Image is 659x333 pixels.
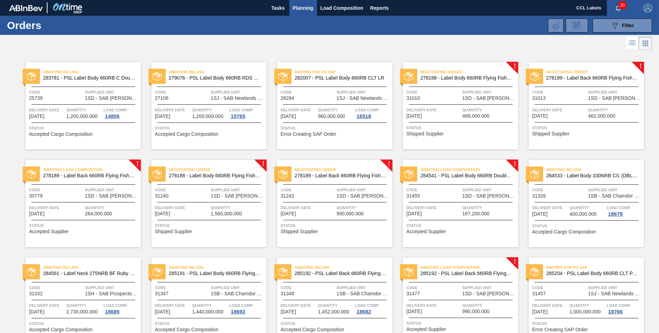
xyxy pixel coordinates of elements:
a: !statusNegotiating Order278189 - Label Back 660RB Flying Fish Lemon 2020Code31242Supplied Unit1SD... [267,160,392,247]
span: Planning [293,4,313,12]
span: Quantity [192,106,228,113]
span: 282007 - PSL Label Body 660RB CLT LR [295,75,387,81]
button: Filter [593,18,652,32]
span: Status [281,222,391,229]
span: 20 [619,1,626,9]
span: 1SD - SAB Rosslyn Brewery [462,291,516,296]
span: 278189 - Label Back 660RB Flying Fish Lemon 2020 [546,75,638,81]
span: 1,440,000.000 [192,309,224,314]
span: 1SD - SAB Rosslyn Brewery [588,96,642,101]
span: Quantity [588,106,642,113]
span: 278189 - Label Back 660RB Flying Fish Lemon 2020 [295,173,387,178]
img: Logout [644,4,652,12]
span: Code [29,186,83,193]
span: 03/31/2025 [155,114,170,119]
span: 462,000.000 [588,113,615,119]
span: Code [532,186,586,193]
span: Code [155,284,209,291]
span: Error Creating SAP Order [532,327,588,332]
span: 400,000.000 [570,212,597,217]
a: !statusAwaiting Load Composition284541 - PSL Label Body 660RB Double Malt 23Code31455Supplied Uni... [392,160,518,247]
span: 1,200,000.000 [192,114,224,119]
span: Awaiting Load Composition [420,264,518,271]
span: Status [532,320,642,327]
span: 08/23/2025 [532,113,548,119]
span: Delivery Date [406,302,461,309]
img: status [278,170,288,179]
a: Load Comp.18678 [607,204,642,217]
span: 1SB - SAB Chamdor Brewery [336,291,391,296]
span: Quantity [462,302,516,309]
span: Supplied Unit [85,186,139,193]
a: statusAwaiting Billing283781 - PSL Label Body 660RB C Double UpCode25739Supplied Unit1SD - SAB [P... [15,62,141,149]
span: 278189 - Label Back 660RB Flying Fish Lemon 2020 [43,173,135,178]
span: 31455 [406,193,420,199]
span: Status [406,222,516,229]
span: Code [281,284,335,291]
img: status [404,170,413,179]
span: Status [532,124,642,131]
span: Delivery Date [532,204,568,211]
span: Awaiting Load Composition [420,166,518,173]
span: Filter [622,23,634,28]
span: 25739 [29,96,43,101]
span: Status [406,320,516,327]
span: 285192 - PSL Label Back 660RB FlyingFish Lemon PU [295,271,387,276]
span: 1SJ - SAB Newlands Brewery [588,291,642,296]
span: Code [406,89,461,96]
span: Shipped Supplier [281,229,318,234]
span: 264,000.000 [85,211,112,216]
span: Code [281,186,335,193]
span: 990,000.000 [462,309,490,314]
span: Supplied Unit [336,186,391,193]
span: 09/05/2025 [532,212,548,217]
span: 31242 [281,193,294,199]
span: Status [155,222,265,229]
span: Accepted Cargo Composition [29,132,93,137]
span: Quantity [192,302,228,309]
span: 1SB - SAB Chamdor Brewery [211,291,265,296]
a: Load Comp.18685 [103,302,139,314]
span: Delivery Date [281,302,316,309]
span: 285204 - PSL Label Body 660RB CLT PU 25 [546,271,638,276]
div: 18766 [607,309,624,314]
span: 1SH - SAB Prospecton Brewery [85,291,139,296]
span: Awaiting Billing [43,68,141,75]
div: 18692 [355,309,372,314]
a: Load Comp.14806 [103,106,139,119]
span: Status [532,222,642,229]
span: Error Creating SAP Order [281,132,336,137]
span: Load Comp. [103,302,128,309]
span: 08/23/2025 [406,113,422,119]
span: Quantity [66,106,102,113]
span: 1SB - SAB Chamdor Brewery [588,193,642,199]
span: Delivery Date [532,106,586,113]
img: status [27,267,36,276]
span: Negotiating Order [169,166,267,173]
span: 1SD - SAB Rosslyn Brewery [336,193,391,199]
a: Load Comp.16518 [355,106,391,119]
span: Status [155,320,265,327]
span: Code [29,284,83,291]
span: Waiting for PO SAP [295,68,392,75]
span: 1SD - SAB Rosslyn Brewery [462,96,516,101]
span: Delivery Date [29,302,65,309]
img: status [530,267,539,276]
span: Reports [370,4,389,12]
span: 1,560,000.000 [211,211,242,216]
span: Negotiating Order [420,68,518,75]
span: 09/05/2025 [532,309,548,314]
span: Supplied Unit [211,89,265,96]
span: Code [155,186,209,193]
span: Delivery Date [155,204,209,211]
span: Status [29,125,139,132]
div: 16518 [355,113,372,119]
span: 1SJ - SAB Newlands Brewery [211,96,265,101]
span: 05/10/2025 [281,114,296,119]
span: 1SD - SAB Rosslyn Brewery [85,96,139,101]
span: 27106 [155,96,168,101]
span: Negotiating Order [546,68,644,75]
span: 31348 [281,291,294,296]
span: Accepted Cargo Composition [155,327,218,332]
span: Negotiating Order [295,166,392,173]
